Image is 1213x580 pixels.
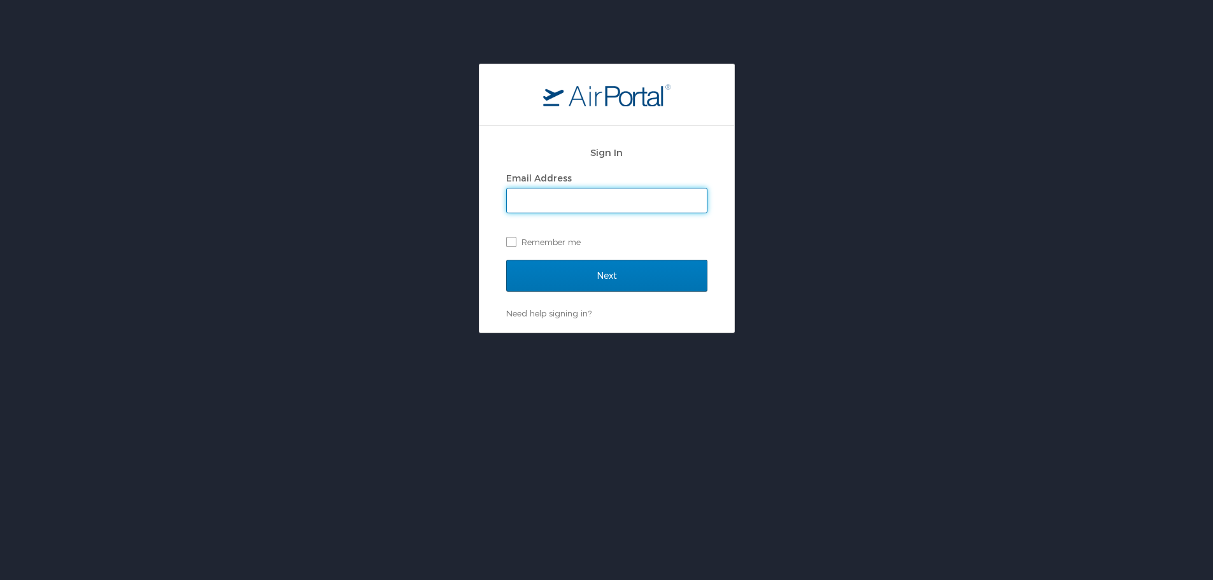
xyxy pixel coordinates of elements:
input: Next [506,260,707,292]
a: Need help signing in? [506,308,592,318]
h2: Sign In [506,145,707,160]
label: Email Address [506,173,572,183]
label: Remember me [506,232,707,251]
img: logo [543,83,670,106]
